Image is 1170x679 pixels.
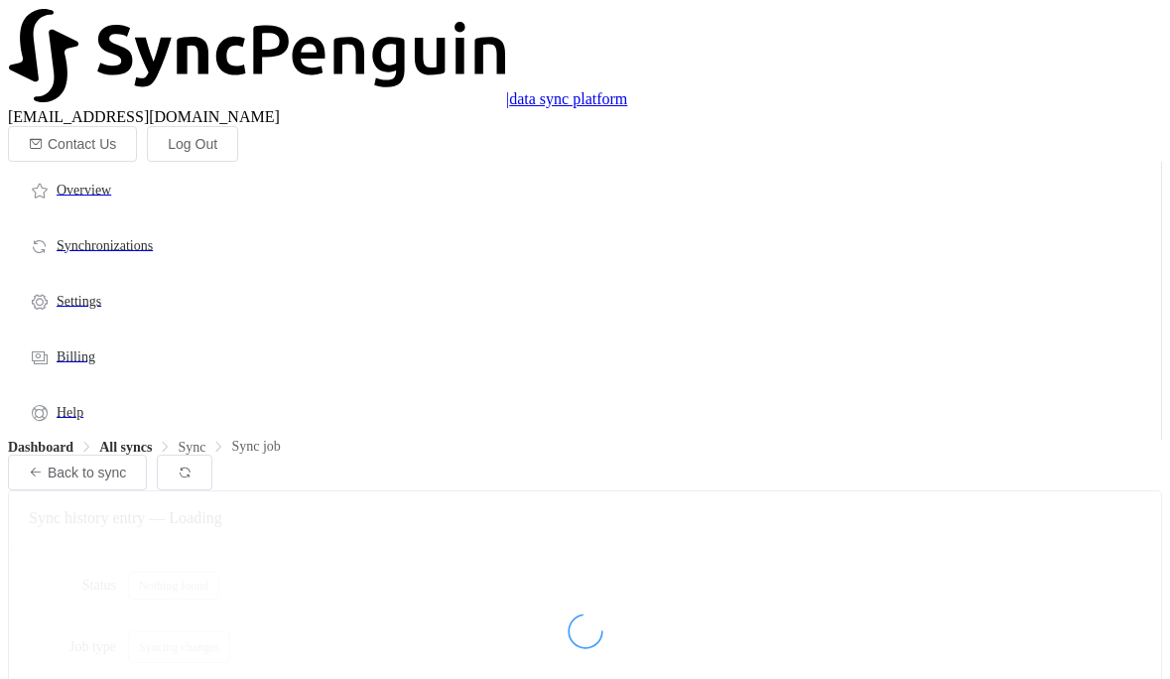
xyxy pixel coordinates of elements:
[506,90,509,107] span: |
[231,439,280,454] span: Sync job
[48,136,116,152] span: Contact Us
[147,126,238,162] button: Log Out
[8,384,1161,440] a: Help
[8,162,1161,217] a: Overview
[168,136,217,152] span: Log Out
[8,8,506,104] img: syncpenguin.svg
[8,329,1161,384] a: Billing
[509,90,627,107] span: data sync platform
[8,455,147,490] button: Back to sync
[99,440,152,455] span: All syncs
[48,465,126,480] span: Back to sync
[57,405,83,420] span: Help
[8,273,1161,329] a: Settings
[57,294,101,309] span: Settings
[57,349,95,364] span: Billing
[57,183,111,198] span: Overview
[8,440,73,455] span: Dashboard
[8,108,1162,126] div: [EMAIL_ADDRESS][DOMAIN_NAME]
[8,90,627,107] a: |data sync platform
[8,126,137,162] button: Contact Us
[8,217,1161,273] a: Synchronizations
[8,440,1162,455] div: Breadcrumb
[57,238,153,253] span: Synchronizations
[178,440,205,455] span: Sync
